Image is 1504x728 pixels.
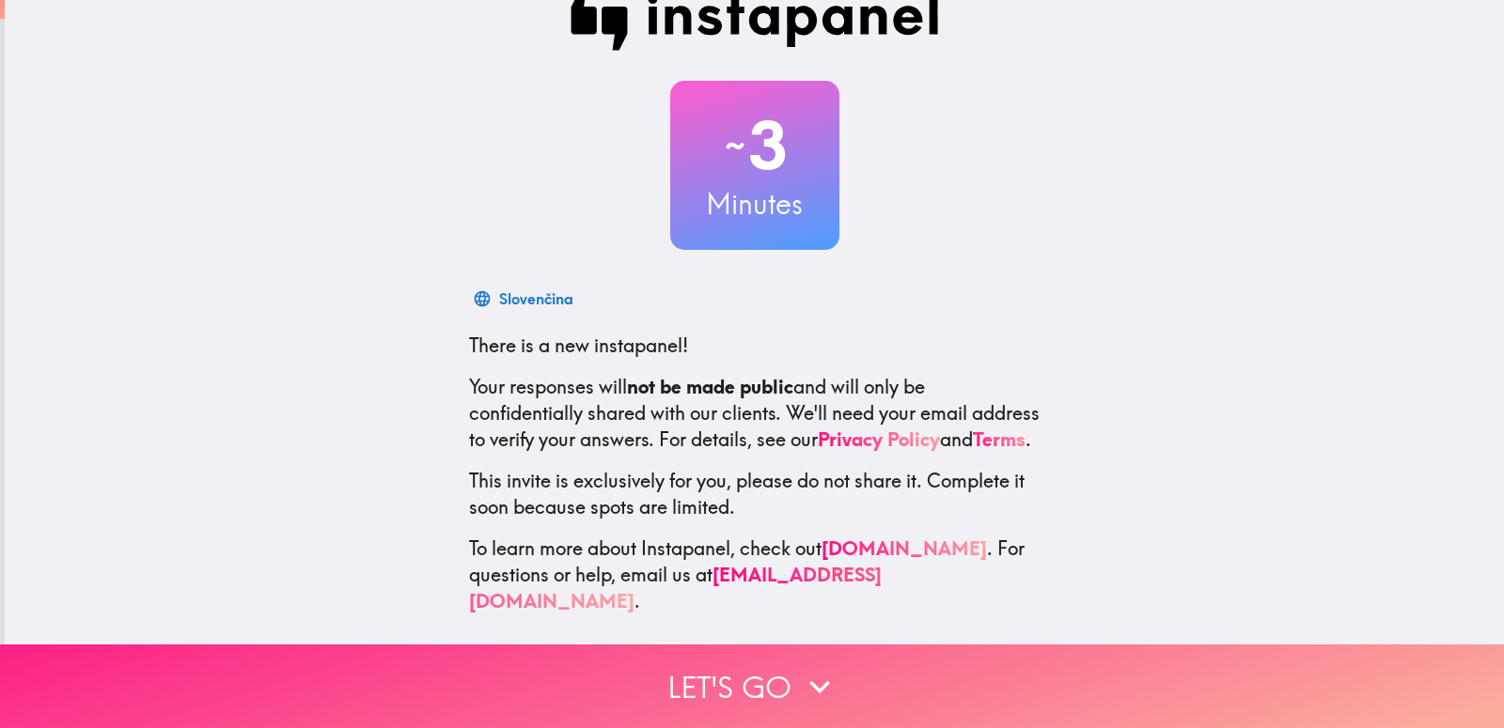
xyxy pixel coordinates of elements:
[670,184,839,224] h3: Minutes
[627,375,793,398] b: not be made public
[469,280,581,318] button: Slovenčina
[499,286,573,312] div: Slovenčina
[722,117,748,174] span: ~
[469,333,688,357] span: There is a new instapanel!
[469,374,1041,453] p: Your responses will and will only be confidentially shared with our clients. We'll need your emai...
[469,535,1041,614] p: To learn more about Instapanel, check out . For questions or help, email us at .
[469,563,882,612] a: [EMAIL_ADDRESS][DOMAIN_NAME]
[973,427,1026,451] a: Terms
[822,536,987,560] a: [DOMAIN_NAME]
[469,468,1041,520] p: This invite is exclusively for you, please do not share it. Complete it soon because spots are li...
[818,427,940,451] a: Privacy Policy
[670,107,839,184] h2: 3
